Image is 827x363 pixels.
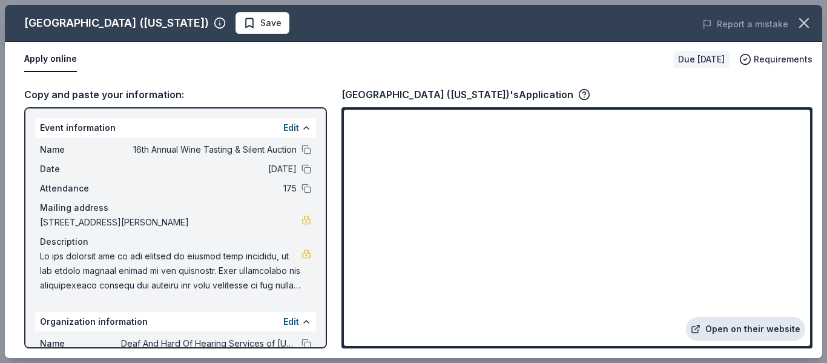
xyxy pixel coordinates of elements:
[40,235,311,249] div: Description
[24,87,327,102] div: Copy and paste your information:
[40,201,311,215] div: Mailing address
[40,336,121,351] span: Name
[40,215,301,230] span: [STREET_ADDRESS][PERSON_NAME]
[35,118,316,138] div: Event information
[40,162,121,176] span: Date
[24,47,77,72] button: Apply online
[24,13,209,33] div: [GEOGRAPHIC_DATA] ([US_STATE])
[283,315,299,329] button: Edit
[40,181,121,196] span: Attendance
[739,52,812,67] button: Requirements
[121,181,297,196] span: 175
[35,312,316,331] div: Organization information
[283,121,299,135] button: Edit
[686,317,805,341] a: Open on their website
[40,249,301,293] span: Lo ips dolorsit ame co adi elitsed do eiusmod temp incididu, ut lab etdolo magnaal enimad mi ven ...
[754,52,812,67] span: Requirements
[121,336,297,351] span: Deaf And Hard Of Hearing Services of [US_STATE], Inc.
[702,17,788,32] button: Report a mistake
[260,16,282,30] span: Save
[40,142,121,157] span: Name
[236,12,289,34] button: Save
[121,142,297,157] span: 16th Annual Wine Tasting & Silent Auction
[121,162,297,176] span: [DATE]
[673,51,730,68] div: Due [DATE]
[341,87,590,102] div: [GEOGRAPHIC_DATA] ([US_STATE])'s Application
